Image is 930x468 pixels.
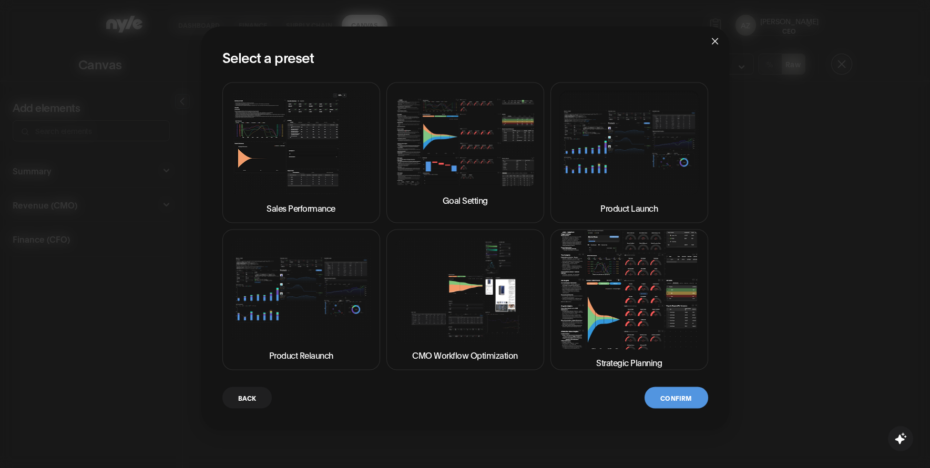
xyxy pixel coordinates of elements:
p: CMO Workflow Optimization [412,348,518,361]
p: Strategic Planning [596,356,662,369]
img: CMO Workflow Optimization [395,238,535,342]
p: Product Launch [600,202,658,214]
button: Close [701,26,729,55]
button: Strategic Planning [550,229,708,370]
p: Product Relaunch [269,349,333,361]
img: Product Launch [559,90,699,195]
button: CMO Workflow Optimization [386,229,544,370]
img: Goal Setting [395,99,535,188]
button: Product Relaunch [222,229,380,370]
button: Back [222,387,272,408]
button: Confirm [645,387,708,408]
button: Sales Performance [222,82,380,223]
button: Product Launch [550,82,708,223]
img: Product Relaunch [231,237,371,342]
p: Goal Setting [443,193,488,206]
img: Sales Performance [231,90,371,195]
h2: Select a preset [222,47,708,65]
p: Sales Performance [267,202,335,214]
button: Goal Setting [386,82,544,223]
img: Strategic Planning [559,230,699,349]
span: close [711,37,719,45]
